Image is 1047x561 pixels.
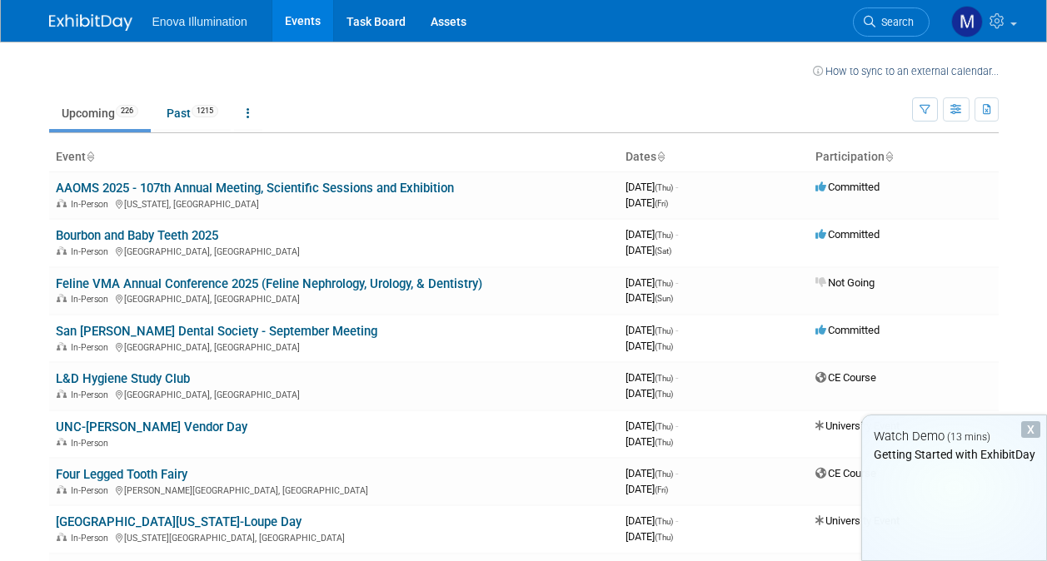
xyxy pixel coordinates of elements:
img: In-Person Event [57,390,67,398]
th: Event [49,143,619,171]
span: In-Person [71,342,113,353]
div: [GEOGRAPHIC_DATA], [GEOGRAPHIC_DATA] [56,387,612,400]
span: [DATE] [626,371,678,384]
a: Search [853,7,930,37]
img: In-Person Event [57,294,67,302]
span: - [676,324,678,336]
span: - [676,420,678,432]
span: University Event [815,420,900,432]
span: (Thu) [655,517,673,526]
span: (Thu) [655,342,673,351]
span: [DATE] [626,181,678,193]
div: Dismiss [1021,421,1040,438]
span: 1215 [192,105,218,117]
span: In-Person [71,438,113,449]
a: UNC-[PERSON_NAME] Vendor Day [56,420,247,434]
div: [GEOGRAPHIC_DATA], [GEOGRAPHIC_DATA] [56,291,612,305]
a: Four Legged Tooth Fairy [56,467,187,482]
a: AAOMS 2025 - 107th Annual Meeting, Scientific Sessions and Exhibition [56,181,454,196]
span: (Thu) [655,469,673,479]
span: - [676,228,678,241]
a: [GEOGRAPHIC_DATA][US_STATE]-Loupe Day [56,514,302,529]
span: (Sun) [655,294,673,303]
span: - [676,276,678,289]
span: In-Person [71,294,113,305]
span: [DATE] [626,467,678,479]
div: Getting Started with ExhibitDay [862,446,1046,463]
span: - [676,181,678,193]
a: San [PERSON_NAME] Dental Society - September Meeting [56,324,377,339]
a: Bourbon and Baby Teeth 2025 [56,228,218,243]
span: - [676,467,678,479]
a: Past1215 [154,97,231,129]
span: Committed [815,324,880,336]
img: ExhibitDay [49,14,132,31]
a: How to sync to an external calendar... [813,65,999,77]
span: [DATE] [626,420,678,432]
span: [DATE] [626,340,673,352]
span: (Thu) [655,533,673,542]
span: [DATE] [626,324,678,336]
span: Search [875,16,914,28]
span: In-Person [71,390,113,400]
span: [DATE] [626,530,673,543]
th: Dates [619,143,809,171]
span: (Thu) [655,279,673,288]
span: In-Person [71,246,113,257]
span: [DATE] [626,435,673,448]
span: (Thu) [655,326,673,335]
span: [DATE] [626,291,673,304]
span: (Thu) [655,390,673,399]
span: [DATE] [626,244,671,256]
img: In-Person Event [57,533,67,541]
a: Sort by Start Date [656,150,665,163]
span: Committed [815,228,880,241]
span: In-Person [71,199,113,210]
div: [US_STATE][GEOGRAPHIC_DATA], [GEOGRAPHIC_DATA] [56,530,612,544]
a: Feline VMA Annual Conference 2025 (Feline Nephrology, Urology, & Dentistry) [56,276,482,291]
span: - [676,514,678,527]
img: In-Person Event [57,342,67,350]
span: [DATE] [626,276,678,289]
span: (Fri) [655,199,668,208]
span: In-Person [71,533,113,544]
a: Sort by Event Name [86,150,94,163]
span: CE Course [815,371,876,384]
img: Makayla Heimkes [951,6,983,37]
span: (Thu) [655,183,673,192]
div: [GEOGRAPHIC_DATA], [GEOGRAPHIC_DATA] [56,244,612,257]
img: In-Person Event [57,485,67,494]
a: L&D Hygiene Study Club [56,371,190,386]
span: University Event [815,514,900,527]
span: [DATE] [626,196,668,209]
span: (Thu) [655,438,673,447]
span: [DATE] [626,387,673,400]
div: [US_STATE], [GEOGRAPHIC_DATA] [56,196,612,210]
div: [PERSON_NAME][GEOGRAPHIC_DATA], [GEOGRAPHIC_DATA] [56,483,612,496]
span: (Thu) [655,374,673,383]
span: [DATE] [626,483,668,495]
span: - [676,371,678,384]
span: (Thu) [655,422,673,431]
div: [GEOGRAPHIC_DATA], [GEOGRAPHIC_DATA] [56,340,612,353]
span: 226 [116,105,138,117]
a: Sort by Participation Type [885,150,893,163]
span: Enova Illumination [152,15,247,28]
span: Committed [815,181,880,193]
span: (Fri) [655,485,668,494]
span: (Thu) [655,231,673,240]
img: In-Person Event [57,199,67,207]
span: (Sat) [655,246,671,256]
span: In-Person [71,485,113,496]
span: [DATE] [626,514,678,527]
img: In-Person Event [57,438,67,446]
div: Watch Demo [862,428,1046,445]
img: In-Person Event [57,246,67,255]
a: Upcoming226 [49,97,151,129]
th: Participation [809,143,999,171]
span: (13 mins) [947,431,990,443]
span: Not Going [815,276,875,289]
span: [DATE] [626,228,678,241]
span: CE Course [815,467,876,479]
